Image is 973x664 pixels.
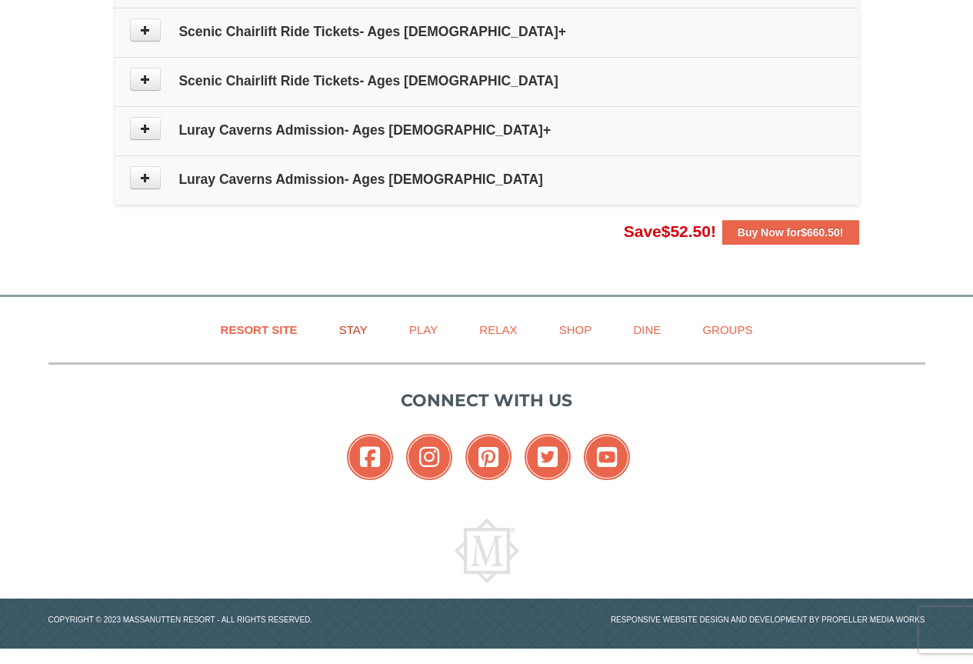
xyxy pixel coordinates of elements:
p: Connect with us [48,388,925,413]
button: Buy Now for$660.50! [722,220,859,245]
a: Responsive website design and development by Propeller Media Works [611,616,925,624]
h4: Scenic Chairlift Ride Tickets- Ages [DEMOGRAPHIC_DATA] [130,73,844,88]
a: Dine [614,312,680,347]
a: Shop [540,312,611,347]
a: Stay [320,312,387,347]
a: Groups [683,312,771,347]
h4: Luray Caverns Admission- Ages [DEMOGRAPHIC_DATA] [130,172,844,187]
p: Copyright © 2023 Massanutten Resort - All Rights Reserved. [37,614,487,626]
h4: Luray Caverns Admission- Ages [DEMOGRAPHIC_DATA]+ [130,122,844,138]
a: Relax [460,312,536,347]
span: $660.50 [801,226,840,239]
a: Resort Site [202,312,317,347]
strong: Buy Now for ! [738,226,844,239]
h4: Scenic Chairlift Ride Tickets- Ages [DEMOGRAPHIC_DATA]+ [130,24,844,39]
span: Save ! [624,222,716,240]
span: $52.50 [661,222,711,240]
a: Play [390,312,457,347]
img: Massanutten Resort Logo [455,519,519,583]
